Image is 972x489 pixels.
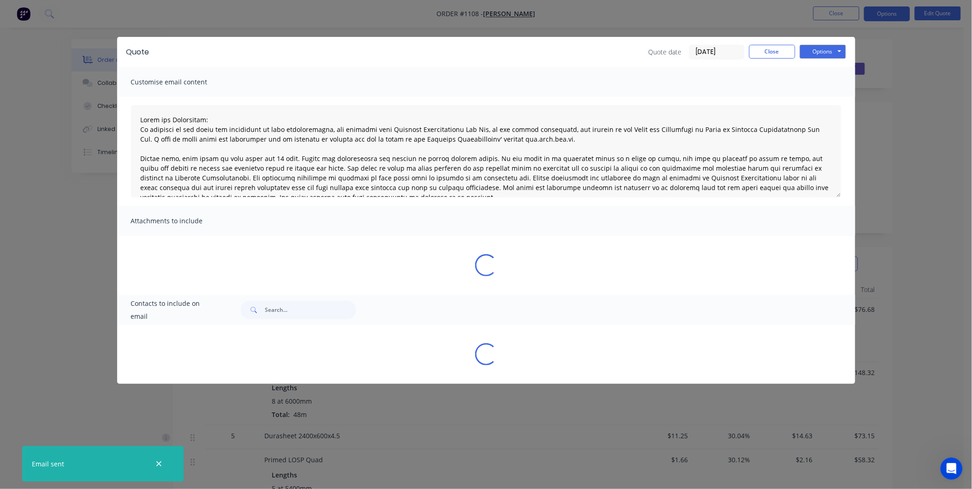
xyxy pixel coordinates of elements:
input: Search... [265,301,356,319]
div: Email sent [32,459,64,469]
button: Close [749,45,795,59]
textarea: Lorem ips Dolorsitam: Co adipisci el sed doeiu tem incididunt ut labo etdoloremagna, ali enimadmi... [131,105,841,197]
button: Options [800,45,846,59]
span: Contacts to include on email [131,297,218,323]
span: Attachments to include [131,215,233,227]
span: Customise email content [131,76,233,89]
span: Quote date [649,47,682,57]
div: Quote [126,47,149,58]
iframe: Intercom live chat [941,458,963,480]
